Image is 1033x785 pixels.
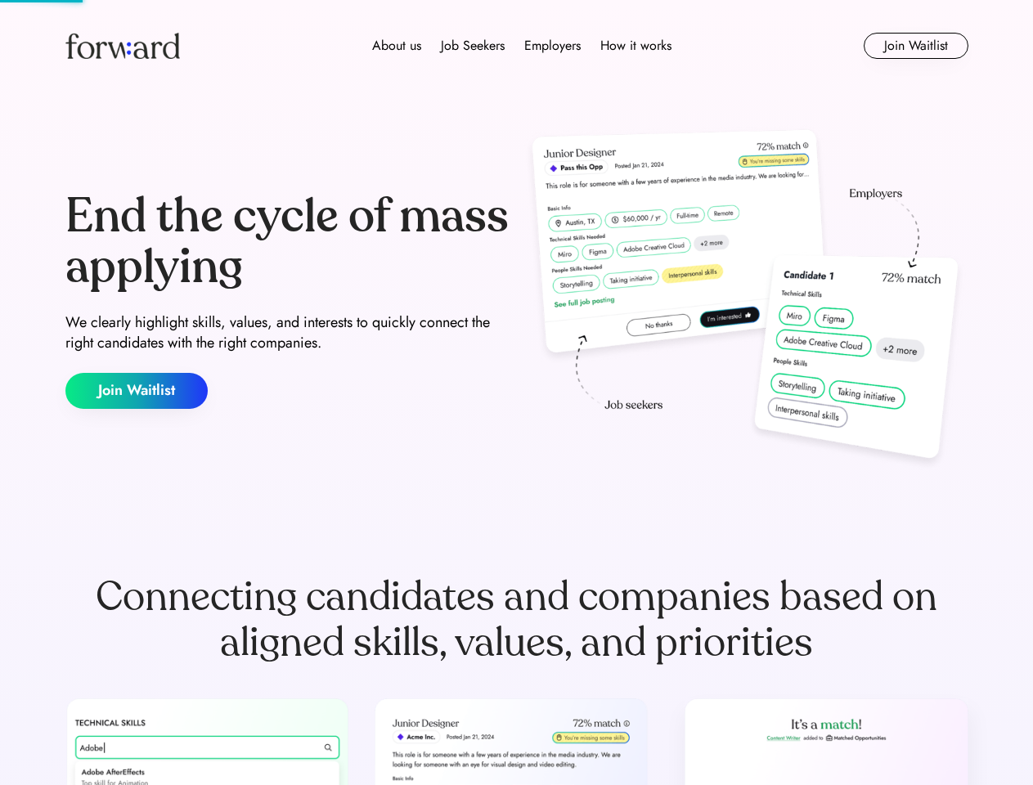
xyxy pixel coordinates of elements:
div: End the cycle of mass applying [65,191,510,292]
img: Forward logo [65,33,180,59]
button: Join Waitlist [864,33,968,59]
div: Employers [524,36,581,56]
button: Join Waitlist [65,373,208,409]
div: Connecting candidates and companies based on aligned skills, values, and priorities [65,574,968,666]
div: How it works [600,36,671,56]
img: hero-image.png [523,124,968,476]
div: About us [372,36,421,56]
div: We clearly highlight skills, values, and interests to quickly connect the right candidates with t... [65,312,510,353]
div: Job Seekers [441,36,505,56]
